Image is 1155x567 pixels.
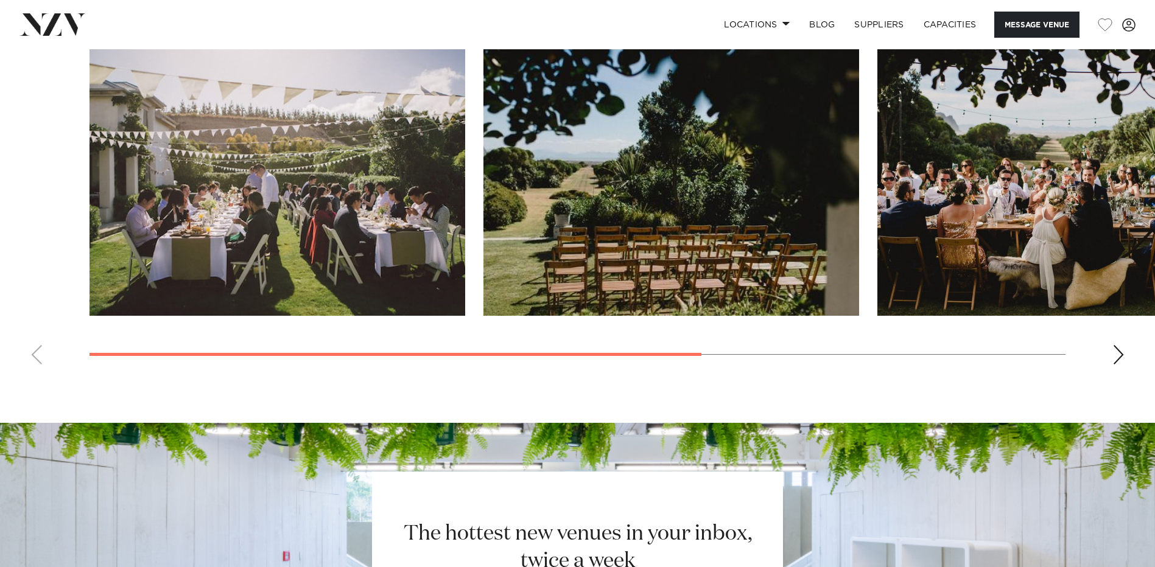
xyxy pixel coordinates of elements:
a: SUPPLIERS [844,12,913,38]
swiper-slide: 2 / 4 [483,40,859,316]
swiper-slide: 1 / 4 [90,40,465,316]
img: nzv-logo.png [19,13,86,35]
button: Message Venue [994,12,1080,38]
a: BLOG [799,12,844,38]
a: Capacities [914,12,986,38]
a: Locations [714,12,799,38]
